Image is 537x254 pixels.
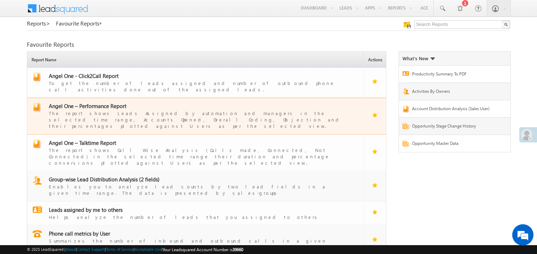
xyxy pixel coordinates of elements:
img: What's new [430,57,435,60]
a: About [65,247,76,252]
a: Activities By Owners [412,88,495,96]
a: Favourite Reports [56,20,102,27]
a: report Leads assigned by me to othersHelps analyze the number of leads that you assigned to others [31,207,360,220]
div: Helps analyze the number of leads that you assigned to others [49,213,350,220]
div: The report shows Leads Assigned by automation and managers in the selected time range, Accounts O... [49,109,350,129]
a: Opportunity Stage Change History [412,123,495,131]
span: Group-wise Lead Distribution Analysis (2 fields) [49,176,160,183]
img: Report [402,88,409,94]
img: Report [402,71,409,76]
div: Summarizes the number of inbound and outbound calls in a given timeperiod by users [49,237,350,250]
img: Report [402,106,409,112]
img: report [33,73,41,81]
span: Phone call metrics by User [49,230,110,237]
div: Enables you to analyze lead counts by two lead fields in a given time range. The data is presente... [49,183,350,196]
img: report [33,103,41,111]
a: report Angel One – Performance ReportThe report shows Leads Assigned by automation and managers i... [31,103,360,129]
a: Account Distribution Analysis (Sales User) [412,106,495,114]
div: The report shows Call Wise Analysis (Calls made, Connected, Not Connected) in the selected time r... [49,146,350,166]
span: Leads assigned by me to others [49,206,122,213]
div: Favourite Reports [27,41,510,48]
a: Productivity Summary To PDF [412,71,495,79]
img: report [33,176,42,185]
span: © 2025 LeadSquared | | | | | [27,246,243,253]
span: Your Leadsquared Account Number is [162,247,243,252]
img: report [33,230,42,237]
span: 39660 [233,247,243,252]
a: Acceptable Use [135,247,161,252]
div: What's New [402,55,435,62]
a: report Group-wise Lead Distribution Analysis (2 fields)Enables you to analyze lead counts by two ... [31,176,360,196]
span: Angel One - Click2Call Report [49,72,119,79]
a: Reports> [27,20,50,27]
img: Manage all your saved reports! [404,21,411,28]
span: Actions [366,53,386,67]
a: report Angel One – Talktime ReportThe report shows Call Wise Analysis (Calls made, Connected, Not... [31,140,360,166]
a: Terms of Service [106,247,133,252]
a: Opportunity Master Data [412,140,495,148]
img: Report [402,140,409,147]
a: report Angel One - Click2Call ReportTo get the number of leads assigned and number of outbound ph... [31,73,360,93]
a: report Phone call metrics by UserSummarizes the number of inbound and outbound calls in a given t... [31,230,360,250]
span: Angel One – Talktime Report [49,139,116,146]
img: report [33,140,41,148]
span: Angel One – Performance Report [49,102,126,109]
a: Contact Support [77,247,105,252]
img: Report [402,123,409,129]
span: > [46,19,50,27]
div: To get the number of leads assigned and number of outbound phone call activities done out of the ... [49,79,350,93]
span: Report Name [29,53,363,67]
input: Search Reports [414,20,510,29]
img: report [33,207,42,213]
